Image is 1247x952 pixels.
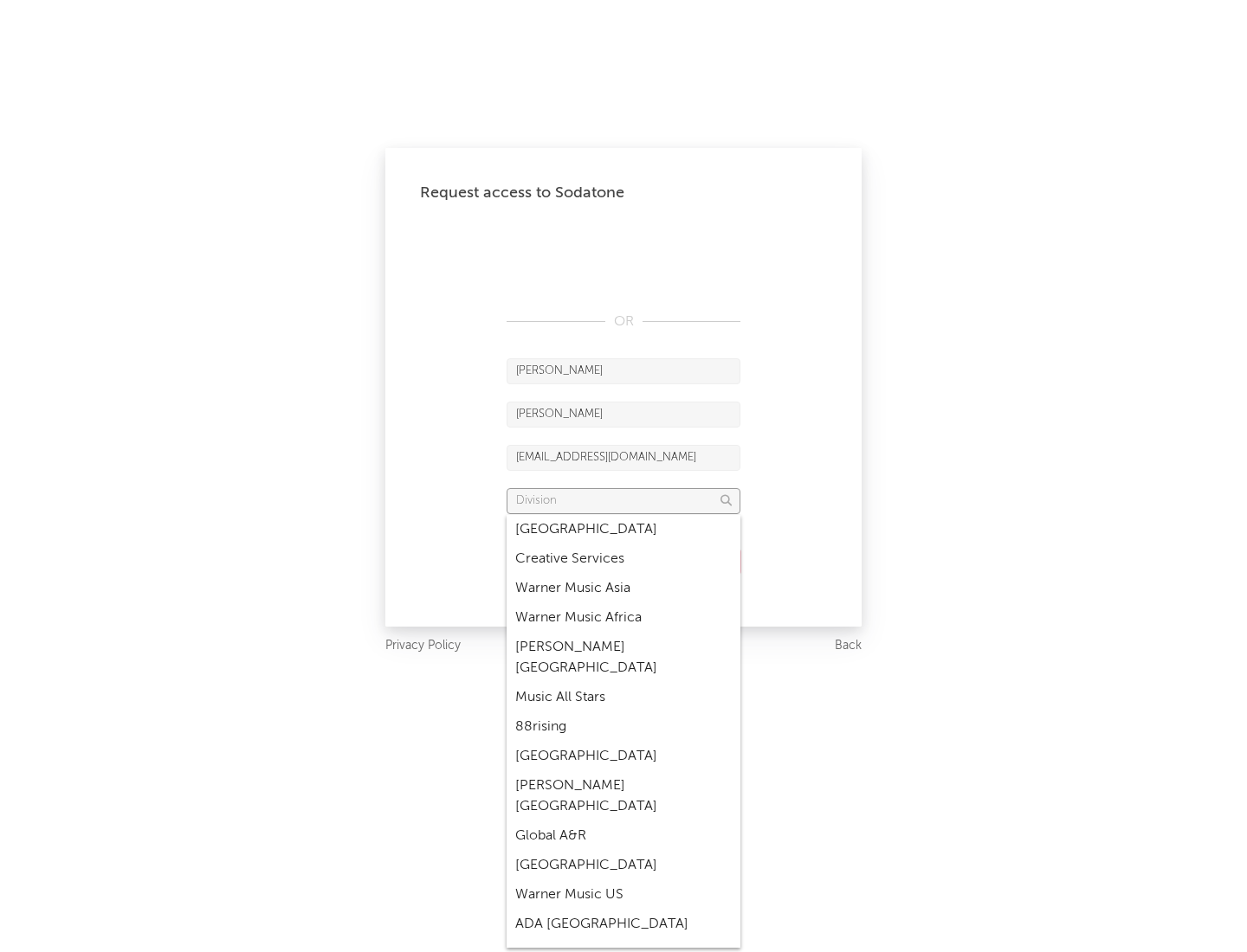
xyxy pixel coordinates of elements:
[507,880,740,910] div: Warner Music US
[385,635,461,657] a: Privacy Policy
[507,402,740,428] input: Last Name
[507,544,740,574] div: Creative Services
[507,488,740,514] input: Division
[507,851,740,880] div: [GEOGRAPHIC_DATA]
[507,574,740,603] div: Warner Music Asia
[507,821,740,851] div: Global A&R
[507,910,740,939] div: ADA [GEOGRAPHIC_DATA]
[507,445,740,471] input: Email
[507,358,740,384] input: First Name
[507,515,740,544] div: [GEOGRAPHIC_DATA]
[835,635,862,657] a: Back
[507,742,740,771] div: [GEOGRAPHIC_DATA]
[420,183,827,203] div: Request access to Sodatone
[507,312,740,332] div: OR
[507,683,740,712] div: Music All Stars
[507,771,740,821] div: [PERSON_NAME] [GEOGRAPHIC_DATA]
[507,633,740,683] div: [PERSON_NAME] [GEOGRAPHIC_DATA]
[507,712,740,742] div: 88rising
[507,603,740,633] div: Warner Music Africa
